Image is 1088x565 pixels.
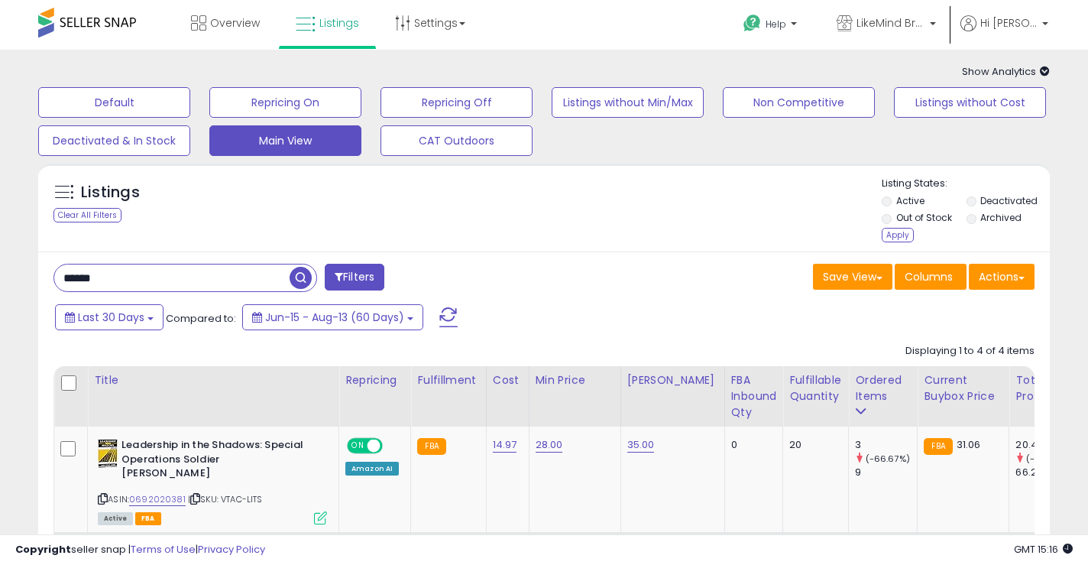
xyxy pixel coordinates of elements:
span: Compared to: [166,311,236,326]
div: seller snap | | [15,543,265,557]
div: Current Buybox Price [924,372,1002,404]
a: 14.97 [493,437,517,453]
span: All listings currently available for purchase on Amazon [98,512,133,525]
button: Last 30 Days [55,304,164,330]
span: Overview [210,15,260,31]
div: Apply [882,228,914,242]
i: Get Help [743,14,762,33]
a: 0692020381 [129,493,186,506]
span: Help [766,18,786,31]
div: Min Price [536,372,614,388]
button: Deactivated & In Stock [38,125,190,156]
small: FBA [924,438,952,455]
p: Listing States: [882,177,1050,191]
span: LikeMind Brands [856,15,925,31]
span: 2025-08-15 15:16 GMT [1014,542,1073,557]
a: Terms of Use [131,542,196,557]
button: Repricing Off [380,87,533,118]
span: Listings [319,15,359,31]
button: Save View [813,264,892,290]
div: Amazon AI [345,462,399,476]
div: 0 [731,438,772,452]
a: 28.00 [536,437,563,453]
a: 35.00 [627,437,655,453]
span: 31.06 [957,437,981,452]
button: Repricing On [209,87,361,118]
div: 9 [855,466,917,479]
div: Fulfillable Quantity [789,372,842,404]
div: 20.48 [1015,438,1077,452]
small: FBA [417,438,445,455]
strong: Copyright [15,542,71,557]
span: ON [348,440,368,453]
span: Hi [PERSON_NAME] [980,15,1038,31]
div: FBA inbound Qty [731,372,777,421]
button: Listings without Cost [894,87,1046,118]
div: Total Profit [1015,372,1071,404]
button: Default [38,87,190,118]
h5: Listings [81,182,140,203]
span: | SKU: VTAC-LITS [188,493,263,505]
button: CAT Outdoors [380,125,533,156]
div: 20 [789,438,837,452]
label: Out of Stock [896,211,952,224]
span: FBA [135,512,161,525]
div: Clear All Filters [53,208,121,222]
span: Jun-15 - Aug-13 (60 Days) [265,310,404,325]
span: Columns [905,269,953,284]
small: (-66.67%) [866,453,910,465]
div: 3 [855,438,917,452]
div: Title [94,372,332,388]
a: Hi [PERSON_NAME] [960,15,1048,50]
button: Non Competitive [723,87,875,118]
div: [PERSON_NAME] [627,372,718,388]
div: Ordered Items [855,372,911,404]
span: Show Analytics [962,64,1050,79]
button: Listings without Min/Max [552,87,704,118]
label: Active [896,194,924,207]
div: 66.24 [1015,466,1077,479]
div: Repricing [345,372,404,388]
div: Cost [493,372,523,388]
span: Last 30 Days [78,310,144,325]
span: OFF [380,440,405,453]
img: 51k-U3Y8ujL._SL40_.jpg [98,438,118,469]
a: Help [731,2,812,50]
small: (-69.08%) [1026,453,1070,465]
button: Columns [895,264,967,290]
label: Deactivated [980,194,1038,207]
div: Fulfillment [417,372,479,388]
label: Archived [980,211,1022,224]
button: Actions [969,264,1035,290]
button: Main View [209,125,361,156]
button: Filters [325,264,384,291]
a: Privacy Policy [198,542,265,557]
div: Displaying 1 to 4 of 4 items [905,344,1035,359]
b: Leadership in the Shadows: Special Operations Soldier [PERSON_NAME] [121,438,307,485]
button: Jun-15 - Aug-13 (60 Days) [242,304,423,330]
